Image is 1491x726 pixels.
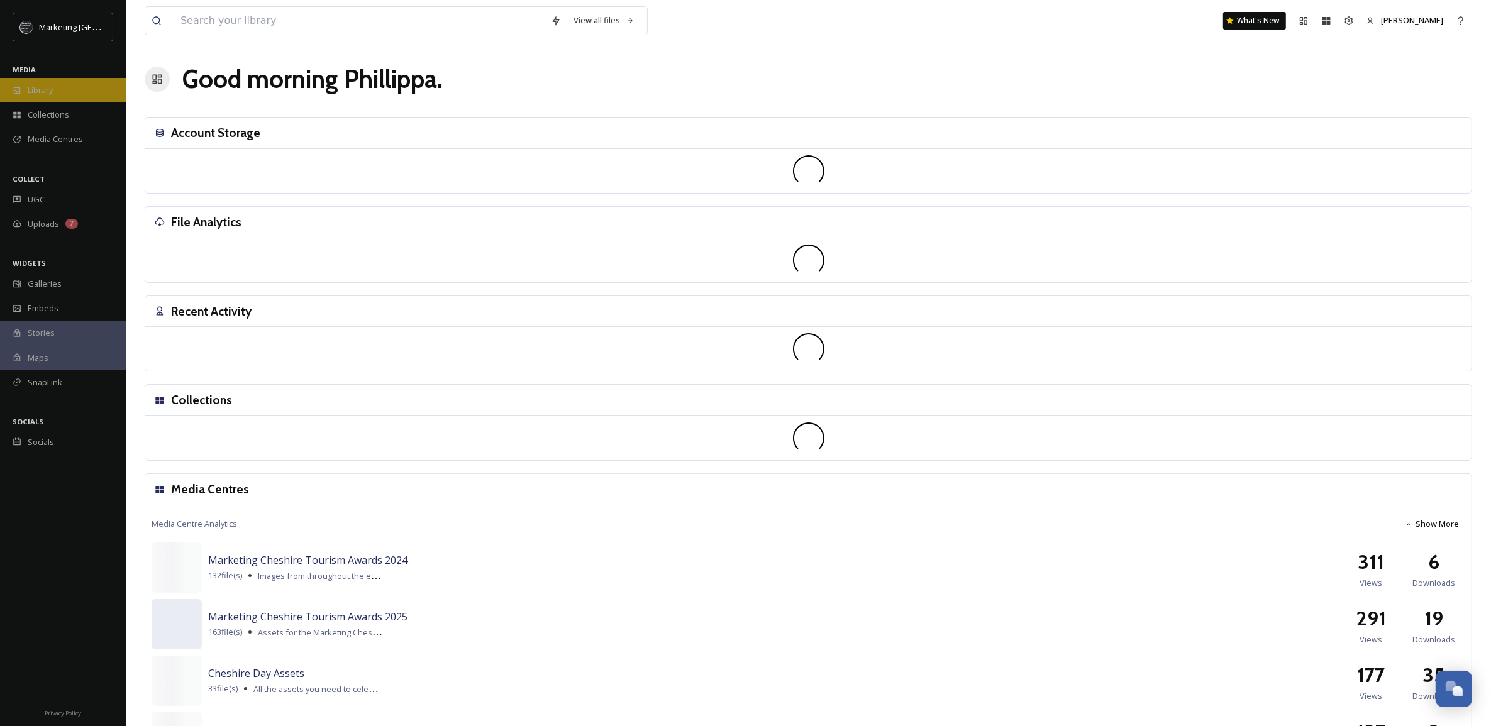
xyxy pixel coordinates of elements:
[13,174,45,184] span: COLLECT
[1360,577,1382,589] span: Views
[208,569,242,581] span: 132 file(s)
[39,21,158,33] span: Marketing [GEOGRAPHIC_DATA]
[28,278,62,290] span: Galleries
[1424,603,1443,634] h2: 19
[1412,634,1455,646] span: Downloads
[1381,14,1443,26] span: [PERSON_NAME]
[171,213,241,231] h3: File Analytics
[208,610,407,624] span: Marketing Cheshire Tourism Awards 2025
[13,417,43,426] span: SOCIALS
[1436,671,1472,707] button: Open Chat
[28,377,62,388] span: SnapLink
[28,194,45,206] span: UGC
[28,84,53,96] span: Library
[45,705,81,720] a: Privacy Policy
[1358,547,1384,577] h2: 311
[253,683,462,695] span: All the assets you need to celebrate Cheshire Day 2024.
[1357,660,1385,690] h2: 177
[13,65,36,74] span: MEDIA
[182,60,443,98] h1: Good morning Phillippa .
[258,569,558,581] span: Images from throughout the evening at the Marketing Cheshire Tourism Awards
[1356,603,1386,634] h2: 291
[1223,12,1286,30] a: What's New
[1412,577,1455,589] span: Downloads
[567,8,641,33] a: View all files
[258,626,470,638] span: Assets for the Marketing Cheshire Tourism Awards 2025
[152,518,237,530] span: Media Centre Analytics
[208,553,407,567] span: Marketing Cheshire Tourism Awards 2024
[1428,547,1439,577] h2: 6
[171,124,260,142] h3: Account Storage
[208,683,238,695] span: 33 file(s)
[28,133,83,145] span: Media Centres
[28,218,59,230] span: Uploads
[208,666,304,680] span: Cheshire Day Assets
[1360,8,1449,33] a: [PERSON_NAME]
[171,391,232,409] h3: Collections
[28,327,55,339] span: Stories
[13,258,46,268] span: WIDGETS
[28,352,48,364] span: Maps
[174,7,545,35] input: Search your library
[1360,690,1382,702] span: Views
[1422,660,1445,690] h2: 35
[1360,634,1382,646] span: Views
[45,709,81,717] span: Privacy Policy
[171,480,249,498] h3: Media Centres
[1412,690,1455,702] span: Downloads
[20,21,33,33] img: MC-Logo-01.svg
[28,302,58,314] span: Embeds
[28,436,54,448] span: Socials
[28,109,69,121] span: Collections
[171,302,252,321] h3: Recent Activity
[208,626,242,638] span: 163 file(s)
[65,219,78,229] div: 7
[1399,512,1465,536] button: Show More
